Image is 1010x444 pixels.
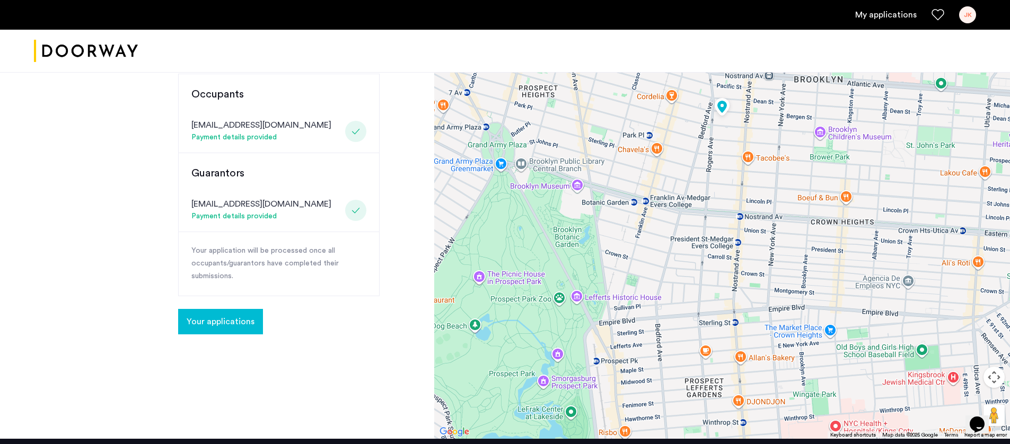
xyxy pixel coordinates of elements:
[191,210,331,223] div: Payment details provided
[191,87,366,102] h3: Occupants
[437,425,472,439] a: Open this area in Google Maps (opens a new window)
[437,425,472,439] img: Google
[191,131,331,144] div: Payment details provided
[187,315,254,328] span: Your applications
[34,31,138,71] img: logo
[983,367,1005,388] button: Map camera controls
[855,8,917,21] a: My application
[944,431,958,439] a: Terms (opens in new tab)
[178,317,263,326] cazamio-button: Go to application
[191,198,331,210] div: [EMAIL_ADDRESS][DOMAIN_NAME]
[178,309,263,334] button: button
[965,402,999,433] iframe: chat widget
[191,119,331,131] div: [EMAIL_ADDRESS][DOMAIN_NAME]
[882,432,938,438] span: Map data ©2025 Google
[191,166,366,181] h3: Guarantors
[959,6,976,23] div: JK
[191,245,366,283] p: Your application will be processed once all occupants/guarantors have completed their submissions.
[932,8,944,21] a: Favorites
[830,431,876,439] button: Keyboard shortcuts
[964,431,1007,439] a: Report a map error
[34,31,138,71] a: Cazamio logo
